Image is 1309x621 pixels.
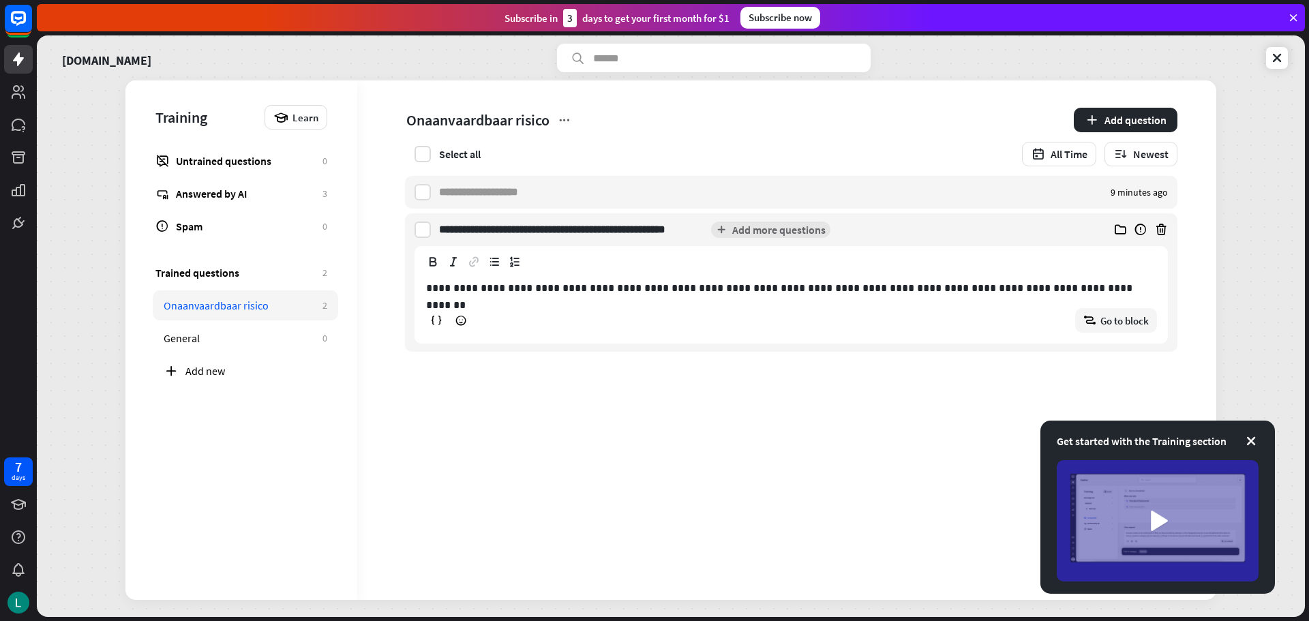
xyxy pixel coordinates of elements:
[145,146,338,176] a: Untrained questions 0
[176,219,316,233] div: Spam
[563,9,577,27] div: 3
[155,108,258,127] div: Training
[11,5,52,46] button: Open LiveChat chat widget
[155,266,316,279] div: Trained questions
[153,323,338,353] a: General 0
[153,290,338,320] a: Onaanvaardbaar risico 2
[62,44,151,72] a: [DOMAIN_NAME]
[322,332,327,344] div: 0
[1104,142,1177,166] button: Newest
[176,187,316,200] div: Answered by AI
[487,255,501,269] svg: Wrap in bullet list
[1083,314,1096,327] i: block_goto
[447,255,460,269] svg: Toggle emphasis
[467,255,481,269] svg: Add or remove link
[505,9,729,27] div: Subscribe in days to get your first month for $1
[322,155,327,167] div: 0
[740,7,820,29] div: Subscribe now
[322,220,327,232] div: 0
[176,154,316,168] div: Untrained questions
[322,299,327,312] div: 2
[145,211,338,241] a: Spam 0
[185,364,327,378] div: Add new
[1111,186,1177,198] div: 9 minutes ago
[145,258,338,288] a: Trained questions 2
[405,109,551,131] span: Onaanvaardbaar risico
[1057,433,1259,449] div: Get started with the Training section
[12,473,25,483] div: days
[322,267,327,279] div: 2
[1022,142,1096,166] button: All Time
[145,179,338,209] a: Answered by AI 3
[1074,108,1177,132] button: Add question
[426,255,440,269] svg: Toggle strong style
[1100,314,1149,327] span: Go to block
[4,457,33,486] a: 7 days
[164,299,316,312] div: Onaanvaardbaar risico
[439,147,481,161] div: Select all
[1057,460,1259,581] img: image
[322,187,327,200] div: 3
[15,461,22,473] div: 7
[508,255,522,269] svg: Wrap in ordered list
[164,331,316,345] div: General
[711,222,830,238] button: Add more questions
[292,111,318,124] span: Learn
